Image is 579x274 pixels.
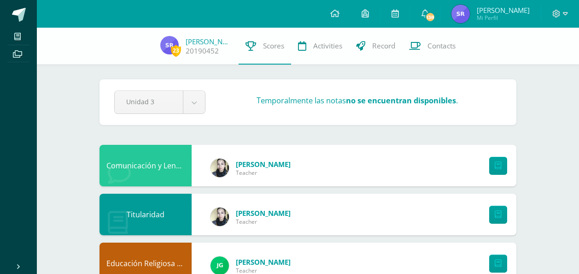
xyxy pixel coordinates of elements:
strong: no se encuentran disponibles [346,95,456,106]
span: Contacts [427,41,456,51]
span: Scores [263,41,284,51]
a: 20190452 [186,46,219,56]
img: 119c9a59dca757fc394b575038654f60.png [211,159,229,177]
a: [PERSON_NAME] [186,37,232,46]
a: Contacts [402,28,462,65]
span: [PERSON_NAME] [236,160,291,169]
a: Unidad 3 [115,91,205,113]
a: Scores [239,28,291,65]
span: [PERSON_NAME] [477,6,530,15]
img: 1b4a89752cde68d743794c9550562de8.png [160,36,179,54]
span: Activities [313,41,342,51]
div: Comunicación y Lenguaje, Idioma Extranjero Inglés [99,145,192,186]
img: 119c9a59dca757fc394b575038654f60.png [211,208,229,226]
div: Titularidad [99,194,192,235]
span: Teacher [236,218,291,226]
span: [PERSON_NAME] [236,257,291,267]
span: Teacher [236,169,291,177]
a: Record [349,28,402,65]
span: Record [372,41,395,51]
h3: Temporalmente las notas . [257,95,458,106]
span: Unidad 3 [126,91,171,113]
span: 23 [171,45,181,56]
img: 1b4a89752cde68d743794c9550562de8.png [451,5,470,23]
span: [PERSON_NAME] [236,208,291,218]
span: Mi Perfil [477,14,530,22]
span: 138 [425,12,435,22]
a: Activities [291,28,349,65]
